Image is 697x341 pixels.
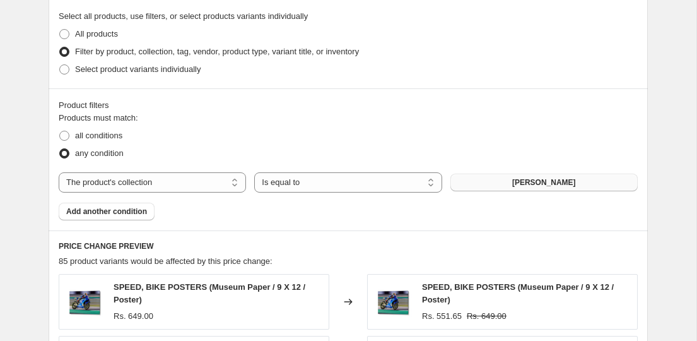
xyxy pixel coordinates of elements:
[75,64,201,74] span: Select product variants individually
[59,99,638,112] div: Product filters
[422,310,462,323] div: Rs. 551.65
[114,310,153,323] div: Rs. 649.00
[114,282,305,304] span: SPEED, BIKE POSTERS (Museum Paper / 9 X 12 / Poster)
[66,206,147,217] span: Add another condition
[422,282,614,304] span: SPEED, BIKE POSTERS (Museum Paper / 9 X 12 / Poster)
[66,283,103,321] img: speed-bike-poster-in-Gallery-Wrap_80x.jpg
[59,241,638,251] h6: PRICE CHANGE PREVIEW
[59,256,272,266] span: 85 product variants would be affected by this price change:
[75,29,118,39] span: All products
[450,174,638,191] button: ABDELKADER ALLAM
[467,310,507,323] strike: Rs. 649.00
[512,177,576,188] span: [PERSON_NAME]
[59,113,138,123] span: Products must match:
[374,283,412,321] img: speed-bike-poster-in-Gallery-Wrap_80x.jpg
[59,203,155,220] button: Add another condition
[75,148,124,158] span: any condition
[59,11,308,21] span: Select all products, use filters, or select products variants individually
[75,47,359,56] span: Filter by product, collection, tag, vendor, product type, variant title, or inventory
[75,131,122,140] span: all conditions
